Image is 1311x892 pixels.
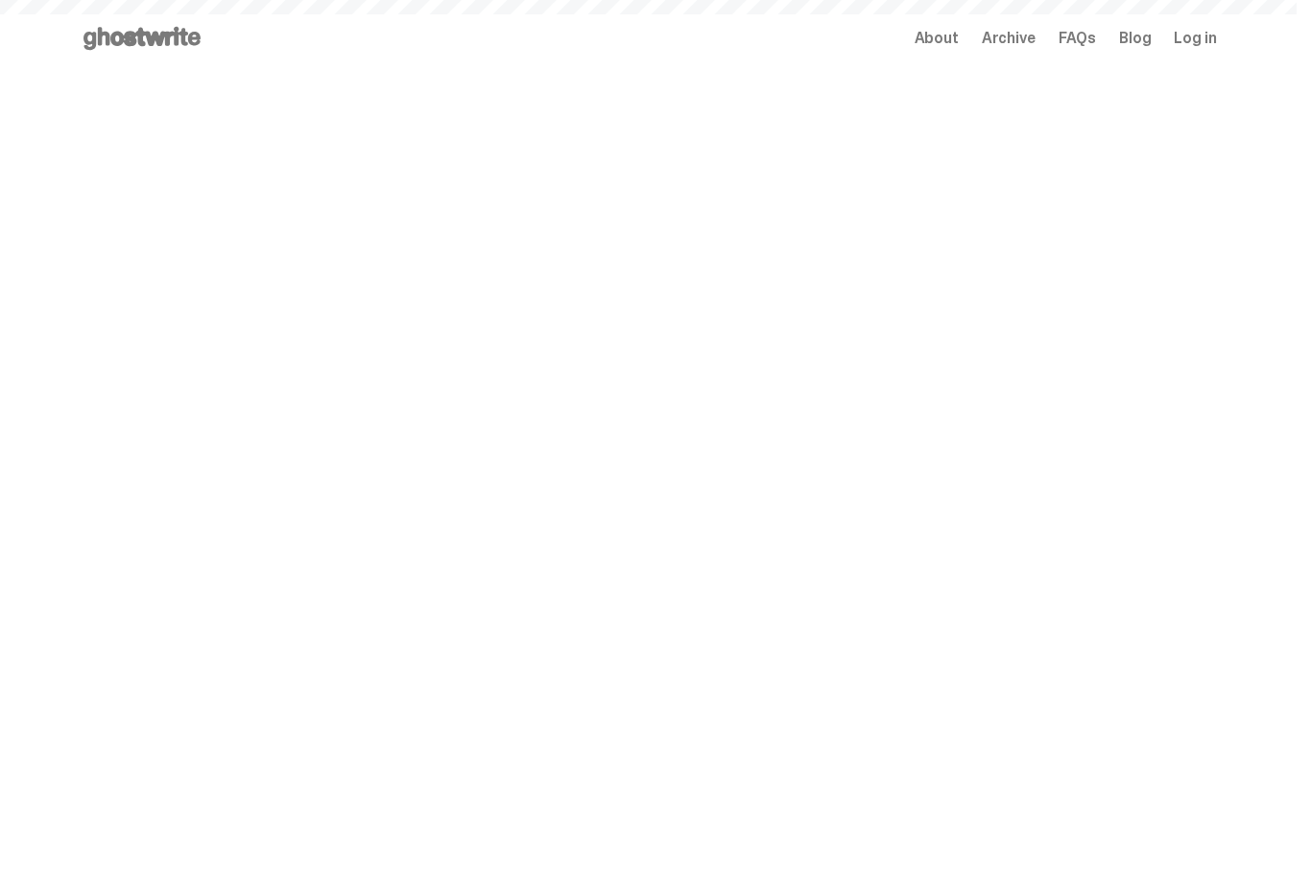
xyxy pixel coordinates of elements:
[1174,31,1216,46] a: Log in
[1119,31,1151,46] a: Blog
[915,31,959,46] a: About
[982,31,1036,46] a: Archive
[1059,31,1096,46] a: FAQs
